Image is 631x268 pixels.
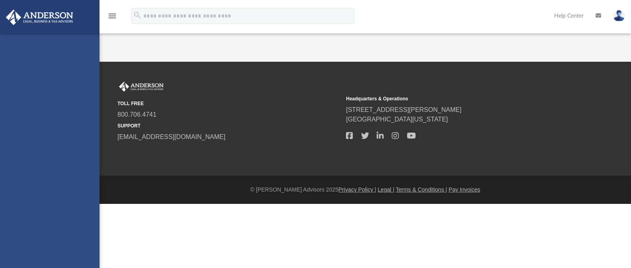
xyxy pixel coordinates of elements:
small: Headquarters & Operations [346,95,569,102]
img: User Pic [613,10,625,22]
div: © [PERSON_NAME] Advisors 2025 [100,186,631,194]
small: TOLL FREE [117,100,340,107]
a: Pay Invoices [449,186,480,193]
img: Anderson Advisors Platinum Portal [4,10,76,25]
a: Privacy Policy | [338,186,376,193]
i: menu [107,11,117,21]
a: [EMAIL_ADDRESS][DOMAIN_NAME] [117,133,225,140]
a: [GEOGRAPHIC_DATA][US_STATE] [346,116,448,123]
a: Legal | [378,186,395,193]
a: Terms & Conditions | [396,186,447,193]
small: SUPPORT [117,122,340,129]
i: search [133,11,142,20]
a: menu [107,15,117,21]
a: [STREET_ADDRESS][PERSON_NAME] [346,106,461,113]
a: 800.706.4741 [117,111,156,118]
img: Anderson Advisors Platinum Portal [117,82,165,92]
